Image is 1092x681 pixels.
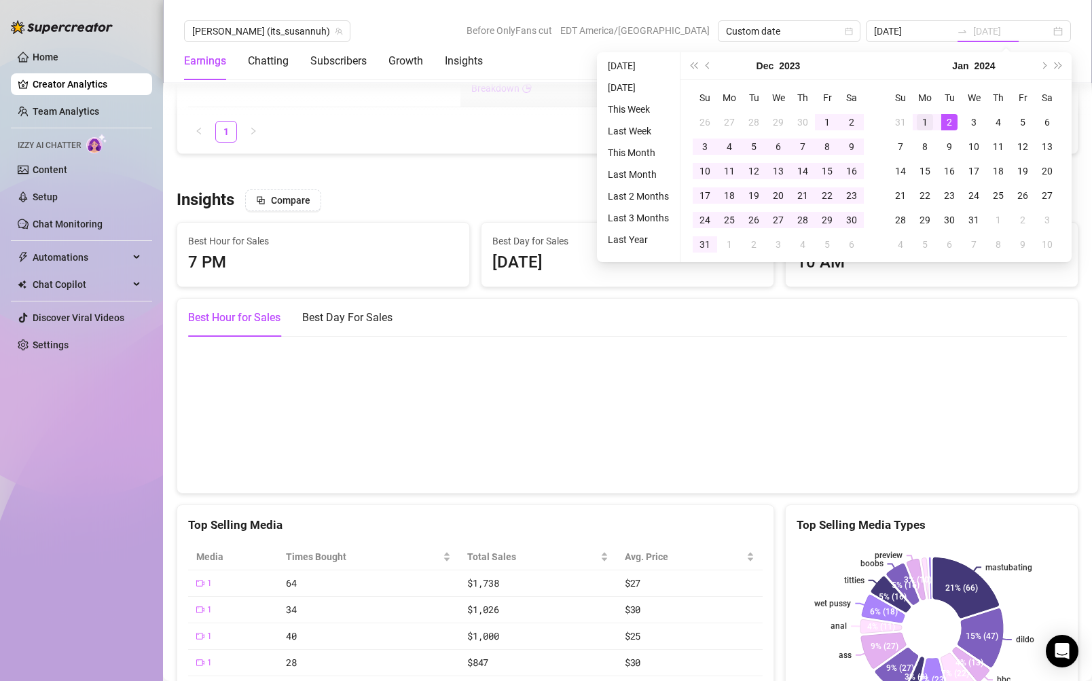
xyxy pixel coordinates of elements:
td: 2024-01-06 [839,232,864,257]
td: 2024-01-20 [1035,159,1059,183]
td: 2024-02-10 [1035,232,1059,257]
td: 2024-02-01 [986,208,1011,232]
button: left [188,121,210,143]
div: 31 [966,212,982,228]
td: 2024-01-05 [1011,110,1035,134]
div: Best Hour for Sales [188,310,280,326]
span: team [335,27,343,35]
a: Discover Viral Videos [33,312,124,323]
div: 19 [746,187,762,204]
div: 28 [746,114,762,130]
td: 2023-11-29 [766,110,790,134]
input: End date [973,24,1051,39]
div: 2 [1015,212,1031,228]
td: 2024-01-02 [937,110,962,134]
div: 29 [917,212,933,228]
span: left [195,127,203,135]
div: 6 [843,236,860,253]
span: EDT America/[GEOGRAPHIC_DATA] [560,20,710,41]
td: 2024-01-24 [962,183,986,208]
div: 16 [941,163,958,179]
div: 4 [721,139,738,155]
td: 2024-01-29 [913,208,937,232]
th: Tu [937,86,962,110]
td: 2023-12-01 [815,110,839,134]
div: Top Selling Media [188,516,763,534]
div: 13 [770,163,786,179]
div: 18 [990,163,1006,179]
img: logo-BBDzfeDw.svg [11,20,113,34]
td: 2024-01-02 [742,232,766,257]
li: Last Week [602,123,674,139]
div: 26 [1015,187,1031,204]
div: 10 [697,163,713,179]
td: 2024-01-19 [1011,159,1035,183]
div: 17 [697,187,713,204]
td: 2023-12-30 [839,208,864,232]
div: 27 [770,212,786,228]
td: 2023-12-06 [766,134,790,159]
div: 14 [795,163,811,179]
text: preview [875,551,903,560]
span: 34 [286,603,296,616]
td: 2023-12-12 [742,159,766,183]
span: 40 [286,629,296,642]
td: 2024-01-01 [717,232,742,257]
div: 6 [1039,114,1055,130]
button: Next year (Control + right) [1051,52,1066,79]
div: 13 [1039,139,1055,155]
div: Subscribers [310,53,367,69]
td: 2023-12-23 [839,183,864,208]
th: Su [693,86,717,110]
div: 7 [795,139,811,155]
td: 2024-01-22 [913,183,937,208]
td: 2023-12-28 [790,208,815,232]
th: We [962,86,986,110]
span: $30 [625,656,640,669]
th: We [766,86,790,110]
td: 2023-12-08 [815,134,839,159]
span: $27 [625,576,640,589]
td: 2023-12-02 [839,110,864,134]
td: 2024-01-28 [888,208,913,232]
div: 31 [697,236,713,253]
td: 2024-01-10 [962,134,986,159]
td: 2024-01-27 [1035,183,1059,208]
li: Next Page [242,121,264,143]
span: Izzy AI Chatter [18,139,81,152]
div: 7 PM [188,250,458,276]
span: $30 [625,603,640,616]
a: Home [33,52,58,62]
th: Tu [742,86,766,110]
div: 8 [990,236,1006,253]
div: 9 [941,139,958,155]
span: $25 [625,629,640,642]
span: Susanna (its_susannuh) [192,21,342,41]
span: to [957,26,968,37]
div: 30 [795,114,811,130]
div: 24 [966,187,982,204]
div: 28 [795,212,811,228]
td: 2023-12-13 [766,159,790,183]
a: Content [33,164,67,175]
div: 23 [941,187,958,204]
div: 5 [819,236,835,253]
div: 23 [843,187,860,204]
button: Choose a year [779,52,800,79]
a: Setup [33,191,58,202]
td: 2024-01-01 [913,110,937,134]
td: 2024-01-11 [986,134,1011,159]
a: Chat Monitoring [33,219,103,229]
td: 2023-12-10 [693,159,717,183]
div: 4 [990,114,1006,130]
div: 18 [721,187,738,204]
div: 6 [770,139,786,155]
div: 6 [941,236,958,253]
a: Team Analytics [33,106,99,117]
div: 1 [990,212,1006,228]
div: 26 [697,114,713,130]
td: 2024-01-25 [986,183,1011,208]
span: video-camera [196,606,204,614]
div: 25 [990,187,1006,204]
div: 10 [966,139,982,155]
